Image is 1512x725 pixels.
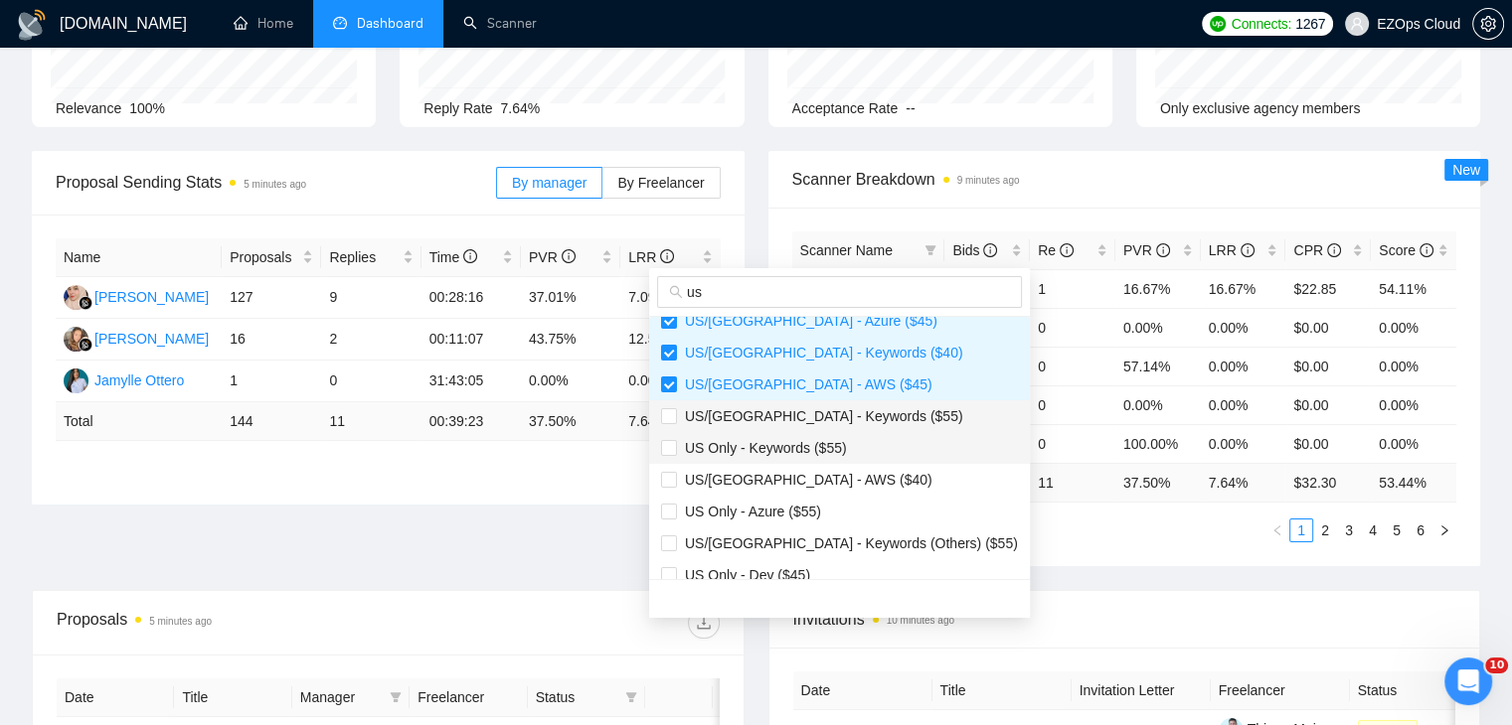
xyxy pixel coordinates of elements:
span: info-circle [1156,243,1170,257]
span: info-circle [1327,243,1341,257]
span: US Only - Azure ($55) [677,504,821,519]
td: 16.67% [1201,269,1286,308]
td: 0.00% [521,361,620,402]
img: AJ [64,285,88,310]
button: setting [1472,8,1504,40]
th: Title [932,671,1072,710]
a: 1 [1290,519,1312,541]
span: filter [390,691,402,703]
button: right [1432,518,1456,542]
td: 0.00% [1201,424,1286,463]
span: US/[GEOGRAPHIC_DATA] - Keywords ($55) [677,408,963,424]
span: US/[GEOGRAPHIC_DATA] - AWS ($45) [677,376,932,392]
div: Jamylle Ottero [94,369,184,391]
td: 12.50% [620,319,720,361]
td: 0.00% [1201,385,1286,424]
a: 5 [1386,519,1408,541]
span: -- [906,100,915,116]
span: dashboard [333,16,347,30]
th: Date [57,678,174,717]
span: Acceptance Rate [792,100,899,116]
span: Scanner Breakdown [792,167,1457,192]
time: 5 minutes ago [149,616,212,627]
span: 1267 [1295,13,1325,35]
span: CPR [1293,242,1340,258]
span: Manager [300,686,382,708]
td: 0.00% [1201,347,1286,385]
span: Reply Rate [423,100,492,116]
li: 3 [1337,518,1361,542]
a: homeHome [234,15,293,32]
td: 0 [1030,347,1115,385]
td: $22.85 [1285,269,1371,308]
span: Replies [329,246,398,268]
span: download [689,615,719,631]
img: gigradar-bm.png [79,296,92,310]
td: 2 [321,319,420,361]
time: 9 minutes ago [957,175,1020,186]
span: filter [621,682,641,712]
td: 1 [1030,269,1115,308]
li: 6 [1409,518,1432,542]
td: 7.09% [620,277,720,319]
iframe: Intercom live chat [1444,657,1492,705]
a: 4 [1362,519,1384,541]
span: info-circle [660,249,674,263]
td: 31:43:05 [421,361,521,402]
td: 1 [222,361,321,402]
button: download [688,607,720,639]
th: Freelancer [410,678,527,717]
th: Invitation Letter [1072,671,1211,710]
span: Bids [952,242,997,258]
li: Previous Page [1265,518,1289,542]
span: New [1452,162,1480,178]
span: right [1438,524,1450,536]
td: 0.00% [1371,308,1456,347]
img: upwork-logo.png [1210,16,1226,32]
span: filter [924,244,936,256]
th: Replies [321,238,420,277]
td: 57.14% [1115,347,1201,385]
th: Freelancer [1211,671,1350,710]
td: 54.11% [1371,269,1456,308]
span: info-circle [1241,243,1255,257]
span: Proposal Sending Stats [56,170,496,195]
span: US/[GEOGRAPHIC_DATA] - Keywords (Others) ($55) [677,535,1018,551]
span: US/[GEOGRAPHIC_DATA] - Keywords ($40) [677,345,963,361]
span: LRR [1209,242,1255,258]
th: Proposals [222,238,321,277]
a: JOJamylle Ottero [64,371,184,387]
td: 144 [222,402,321,441]
span: filter [386,682,406,712]
span: Proposals [230,246,298,268]
span: By Freelancer [617,175,704,191]
li: 5 [1385,518,1409,542]
td: 11 [321,402,420,441]
th: Status [1350,671,1489,710]
td: $0.00 [1285,424,1371,463]
td: Total [56,402,222,441]
td: $0.00 [1285,385,1371,424]
img: logo [16,9,48,41]
td: 0 [1030,308,1115,347]
span: filter [921,235,940,265]
span: Dashboard [357,15,423,32]
td: 0.00% [1371,385,1456,424]
span: Only exclusive agency members [1160,100,1361,116]
span: LRR [628,249,674,265]
span: setting [1473,16,1503,32]
li: 4 [1361,518,1385,542]
span: By manager [512,175,587,191]
span: Scanner Name [800,242,893,258]
td: 100.00% [1115,424,1201,463]
td: 43.75% [521,319,620,361]
span: filter [625,691,637,703]
li: 2 [1313,518,1337,542]
td: $0.00 [1285,347,1371,385]
li: Next Page [1432,518,1456,542]
span: 100% [129,100,165,116]
td: 0 [321,361,420,402]
td: 0.00% [1115,385,1201,424]
span: Status [536,686,617,708]
span: Relevance [56,100,121,116]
